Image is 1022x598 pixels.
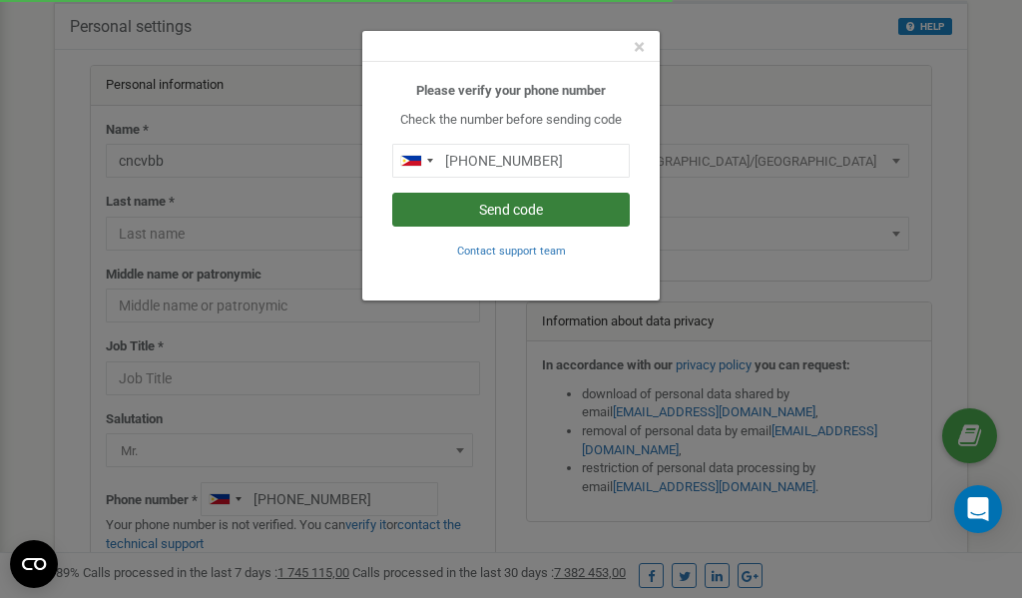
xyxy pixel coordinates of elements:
[954,485,1002,533] div: Open Intercom Messenger
[393,145,439,177] div: Telephone country code
[634,37,645,58] button: Close
[392,111,630,130] p: Check the number before sending code
[457,245,566,258] small: Contact support team
[416,83,606,98] b: Please verify your phone number
[634,35,645,59] span: ×
[392,193,630,227] button: Send code
[392,144,630,178] input: 0905 123 4567
[457,243,566,258] a: Contact support team
[10,540,58,588] button: Open CMP widget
